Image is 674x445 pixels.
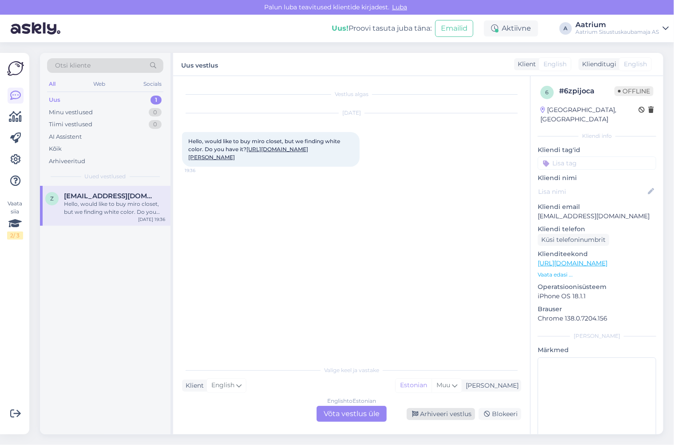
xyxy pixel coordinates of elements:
div: Web [92,78,107,90]
div: 0 [149,108,162,117]
span: Offline [615,86,654,96]
div: English to Estonian [327,397,376,405]
span: zholudzn@gmail.com [64,192,156,200]
div: Klienditugi [579,60,616,69]
div: Uus [49,96,60,104]
div: Proovi tasuta juba täna: [332,23,432,34]
div: Aktiivne [484,20,538,36]
span: Uued vestlused [85,172,126,180]
div: Vaata siia [7,200,23,240]
a: AatriumAatrium Sisustuskaubamaja AS [575,21,669,36]
div: Socials [142,78,163,90]
span: Hello, would like to buy miro closet, but we finding white color. Do you have it? [188,138,341,160]
div: Klient [514,60,536,69]
div: Aatrium [575,21,659,28]
span: 6 [546,89,549,96]
div: [PERSON_NAME] [538,332,656,340]
p: Kliendi nimi [538,173,656,183]
input: Lisa nimi [538,187,646,196]
p: Brauser [538,305,656,314]
p: iPhone OS 18.1.1 [538,292,656,301]
div: Aatrium Sisustuskaubamaja AS [575,28,659,36]
div: A [559,22,572,35]
p: Kliendi tag'id [538,145,656,155]
span: Muu [436,381,450,389]
p: Vaata edasi ... [538,271,656,279]
button: Emailid [435,20,473,37]
div: Klient [182,381,204,390]
span: English [543,60,567,69]
span: English [624,60,647,69]
a: [URL][DOMAIN_NAME] [538,259,607,267]
div: Arhiveeritud [49,157,85,166]
span: z [50,195,54,202]
b: Uus! [332,24,349,32]
div: [GEOGRAPHIC_DATA], [GEOGRAPHIC_DATA] [540,105,638,124]
div: Kõik [49,144,62,153]
div: Küsi telefoninumbrit [538,234,609,246]
div: Arhiveeri vestlus [407,408,475,420]
div: Hello, would like to buy miro closet, but we finding white color. Do you have it?[URL][DOMAIN_NAM... [64,200,165,216]
div: 2 / 3 [7,232,23,240]
span: English [211,381,234,390]
div: All [47,78,57,90]
label: Uus vestlus [181,58,218,70]
a: [URL][DOMAIN_NAME][PERSON_NAME] [188,146,308,160]
div: # 6zpijoca [559,86,615,96]
div: Tiimi vestlused [49,120,92,129]
div: Võta vestlus üle [317,406,387,422]
p: Operatsioonisüsteem [538,282,656,292]
div: AI Assistent [49,132,82,141]
span: Otsi kliente [55,61,91,70]
input: Lisa tag [538,156,656,170]
p: Kliendi telefon [538,225,656,234]
div: Valige keel ja vastake [182,366,521,374]
div: Blokeeri [479,408,521,420]
p: Märkmed [538,345,656,355]
p: [EMAIL_ADDRESS][DOMAIN_NAME] [538,212,656,221]
div: [PERSON_NAME] [462,381,519,390]
div: 1 [151,96,162,104]
img: Askly Logo [7,60,24,77]
span: 19:36 [185,167,218,174]
span: Luba [389,3,410,11]
div: Kliendi info [538,132,656,140]
p: Kliendi email [538,202,656,212]
div: 0 [149,120,162,129]
div: Estonian [396,379,432,392]
div: Minu vestlused [49,108,93,117]
p: Klienditeekond [538,249,656,259]
div: Vestlus algas [182,90,521,98]
div: [DATE] [182,109,521,117]
div: [DATE] 19:36 [138,216,165,223]
p: Chrome 138.0.7204.156 [538,314,656,323]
